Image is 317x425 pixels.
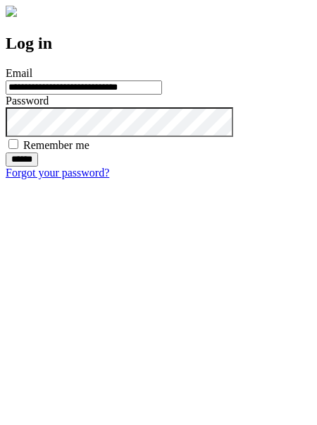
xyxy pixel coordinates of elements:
[6,95,49,107] label: Password
[6,6,17,17] img: logo-4e3dc11c47720685a147b03b5a06dd966a58ff35d612b21f08c02c0306f2b779.png
[6,167,109,179] a: Forgot your password?
[23,139,89,151] label: Remember me
[6,34,311,53] h2: Log in
[6,67,32,79] label: Email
